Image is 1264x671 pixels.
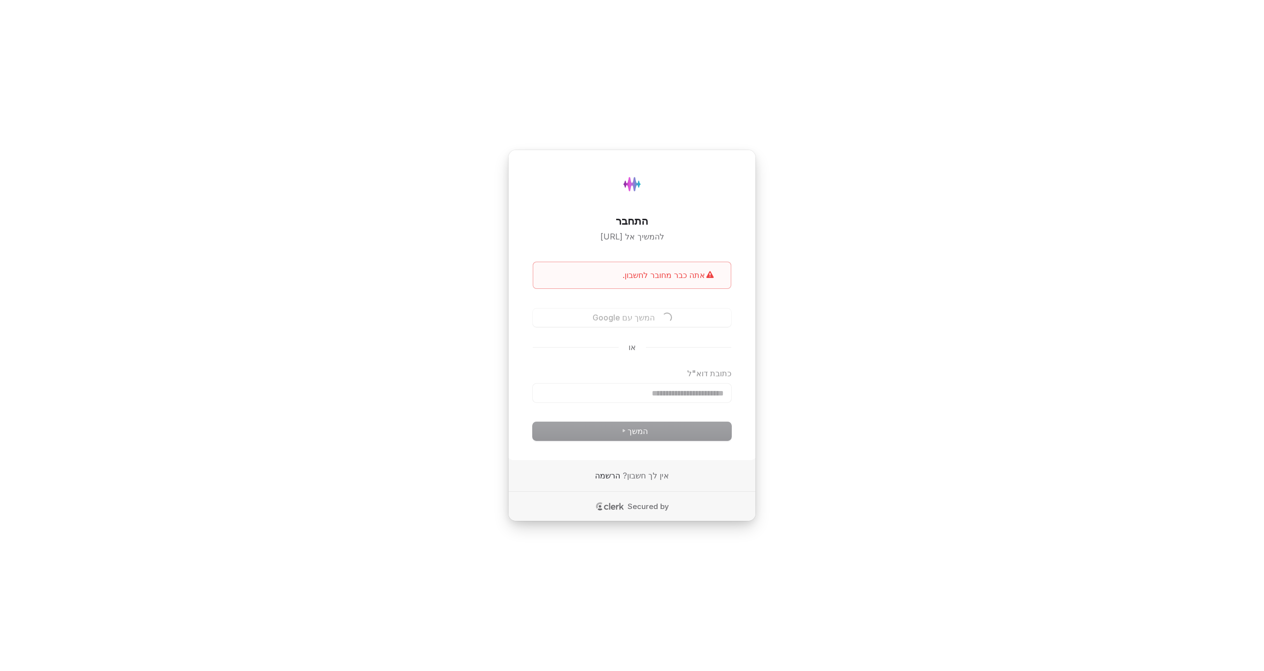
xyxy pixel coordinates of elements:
img: Hydee.ai [617,169,647,199]
h1: התחבר [533,214,731,229]
span: אין לך חשבון? [623,470,669,481]
a: Clerk logo [595,502,625,511]
p: Secured by [628,502,669,512]
p: או [629,342,636,353]
a: הרשמה [595,470,620,481]
p: אתה כבר מחובר לחשבון. [623,270,705,281]
p: להמשיך אל [URL] [533,231,731,242]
